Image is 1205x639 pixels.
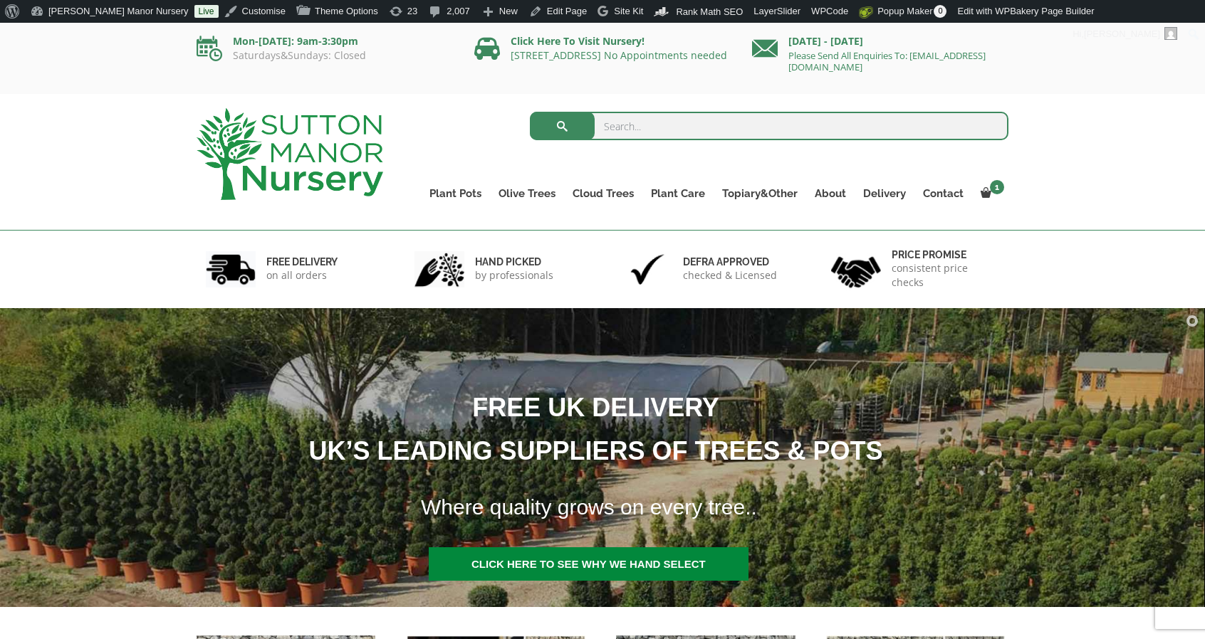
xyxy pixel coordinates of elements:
[1068,23,1183,46] a: Hi,
[892,261,1000,290] p: consistent price checks
[530,112,1009,140] input: Search...
[892,248,1000,261] h6: Price promise
[914,184,972,204] a: Contact
[788,49,986,73] a: Please Send All Enquiries To: [EMAIL_ADDRESS][DOMAIN_NAME]
[72,386,1102,472] h1: FREE UK DELIVERY UK’S LEADING SUPPLIERS OF TREES & POTS
[752,33,1008,50] p: [DATE] - [DATE]
[194,5,219,18] a: Live
[511,34,645,48] a: Click Here To Visit Nursery!
[490,184,564,204] a: Olive Trees
[614,6,643,16] span: Site Kit
[511,48,727,62] a: [STREET_ADDRESS] No Appointments needed
[564,184,642,204] a: Cloud Trees
[206,251,256,287] img: 1.jpg
[714,184,806,204] a: Topiary&Other
[934,5,946,18] span: 0
[197,108,383,200] img: logo
[990,180,1004,194] span: 1
[806,184,855,204] a: About
[642,184,714,204] a: Plant Care
[1084,28,1160,39] span: [PERSON_NAME]
[676,6,743,17] span: Rank Math SEO
[197,33,453,50] p: Mon-[DATE]: 9am-3:30pm
[421,184,490,204] a: Plant Pots
[414,251,464,287] img: 2.jpg
[475,268,553,282] p: by professionals
[266,268,338,282] p: on all orders
[683,268,777,282] p: checked & Licensed
[475,255,553,268] h6: hand picked
[972,184,1008,204] a: 1
[403,486,1103,529] h1: Where quality grows on every tree..
[683,255,777,268] h6: Defra approved
[622,251,672,287] img: 3.jpg
[831,248,881,291] img: 4.jpg
[855,184,914,204] a: Delivery
[197,50,453,61] p: Saturdays&Sundays: Closed
[266,255,338,268] h6: FREE DELIVERY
